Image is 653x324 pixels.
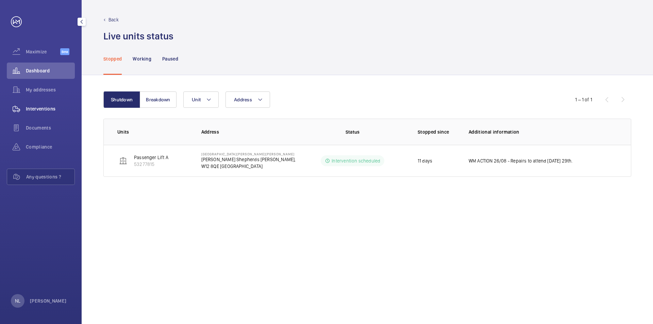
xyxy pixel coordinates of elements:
span: Any questions ? [26,173,74,180]
p: [PERSON_NAME] Shepherds [PERSON_NAME], [201,156,296,163]
p: Working [133,55,151,62]
img: elevator.svg [119,157,127,165]
p: Additional information [469,129,617,135]
p: Paused [162,55,178,62]
p: Stopped since [418,129,458,135]
span: Address [234,97,252,102]
button: Address [225,91,270,108]
p: 53277815 [134,161,168,168]
p: Stopped [103,55,122,62]
span: Dashboard [26,67,75,74]
span: Beta [60,48,69,55]
p: W12 8QE [GEOGRAPHIC_DATA] [201,163,296,170]
span: Maximize [26,48,60,55]
span: My addresses [26,86,75,93]
p: Address [201,129,299,135]
p: WM ACTION 26/08 - Repairs to attend [DATE] 29th. [469,157,573,164]
span: Documents [26,124,75,131]
p: Status [303,129,402,135]
p: Passenger Lift A [134,154,168,161]
button: Shutdown [103,91,140,108]
span: Interventions [26,105,75,112]
span: Compliance [26,143,75,150]
p: NL [15,297,20,304]
span: Unit [192,97,201,102]
h1: Live units status [103,30,173,42]
p: Intervention scheduled [332,157,380,164]
p: Units [117,129,190,135]
button: Breakdown [140,91,177,108]
div: 1 – 1 of 1 [575,96,592,103]
p: Back [108,16,119,23]
p: [GEOGRAPHIC_DATA][PERSON_NAME][PERSON_NAME] [201,152,296,156]
button: Unit [183,91,219,108]
p: [PERSON_NAME] [30,297,67,304]
p: 11 days [418,157,432,164]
